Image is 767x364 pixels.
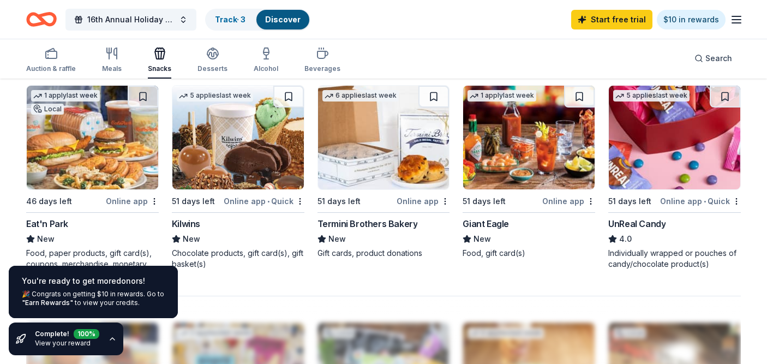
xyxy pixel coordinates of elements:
[35,329,99,339] div: Complete!
[26,195,72,208] div: 46 days left
[463,248,595,259] div: Food, gift card(s)
[397,194,450,208] div: Online app
[197,64,227,73] div: Desserts
[619,232,632,246] span: 4.0
[613,90,690,102] div: 5 applies last week
[304,43,340,79] button: Beverages
[254,43,278,79] button: Alcohol
[571,10,652,29] a: Start free trial
[148,64,171,73] div: Snacks
[322,90,399,102] div: 6 applies last week
[205,9,310,31] button: Track· 3Discover
[317,217,418,230] div: Termini Brothers Bakery
[318,86,450,189] img: Image for Termini Brothers Bakery
[542,194,595,208] div: Online app
[172,85,304,270] a: Image for Kilwins5 applieslast week51 days leftOnline app•QuickKilwinsNewChocolate products, gift...
[328,232,346,246] span: New
[468,90,536,102] div: 1 apply last week
[106,194,159,208] div: Online app
[26,7,57,32] a: Home
[102,64,122,73] div: Meals
[608,195,651,208] div: 51 days left
[608,217,666,230] div: UnReal Candy
[609,86,740,189] img: Image for UnReal Candy
[657,10,726,29] a: $10 in rewards
[215,15,245,24] a: Track· 3
[172,217,200,230] div: Kilwins
[22,290,165,307] div: 🎉 Congrats on getting $10 in rewards. Go to to view your credits.
[463,217,509,230] div: Giant Eagle
[254,64,278,73] div: Alcohol
[265,15,301,24] a: Discover
[608,248,741,270] div: Individually wrapped or pouches of candy/chocolate product(s)
[26,64,76,73] div: Auction & raffle
[177,90,253,102] div: 5 applies last week
[31,104,64,115] div: Local
[148,43,171,79] button: Snacks
[26,85,159,270] a: Image for Eat'n Park1 applylast weekLocal46 days leftOnline appEat'n ParkNewFood, paper products,...
[35,339,91,347] a: View your reward
[26,43,76,79] button: Auction & raffle
[172,86,304,189] img: Image for Kilwins
[74,327,99,337] div: 100 %
[102,43,122,79] button: Meals
[704,197,706,206] span: •
[183,232,200,246] span: New
[172,248,304,270] div: Chocolate products, gift card(s), gift basket(s)
[304,64,340,73] div: Beverages
[87,13,175,26] span: 16th Annual Holiday Auction
[463,195,506,208] div: 51 days left
[705,52,732,65] span: Search
[22,275,165,288] div: You're ready to get more donors !
[172,195,215,208] div: 51 days left
[686,47,741,69] button: Search
[317,248,450,259] div: Gift cards, product donations
[31,90,100,102] div: 1 apply last week
[27,86,158,189] img: Image for Eat'n Park
[660,194,741,208] div: Online app Quick
[26,248,159,270] div: Food, paper products, gift card(s), coupons, merchandise, monetary donations
[65,9,196,31] button: 16th Annual Holiday Auction
[463,85,595,259] a: Image for Giant Eagle1 applylast week51 days leftOnline appGiant EagleNewFood, gift card(s)
[608,85,741,270] a: Image for UnReal Candy5 applieslast week51 days leftOnline app•QuickUnReal Candy4.0Individually w...
[267,197,269,206] span: •
[317,85,450,259] a: Image for Termini Brothers Bakery6 applieslast week51 days leftOnline appTermini Brothers BakeryN...
[463,86,595,189] img: Image for Giant Eagle
[474,232,491,246] span: New
[224,194,304,208] div: Online app Quick
[22,299,73,307] a: "Earn Rewards"
[37,232,55,246] span: New
[197,43,227,79] button: Desserts
[317,195,361,208] div: 51 days left
[26,217,68,230] div: Eat'n Park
